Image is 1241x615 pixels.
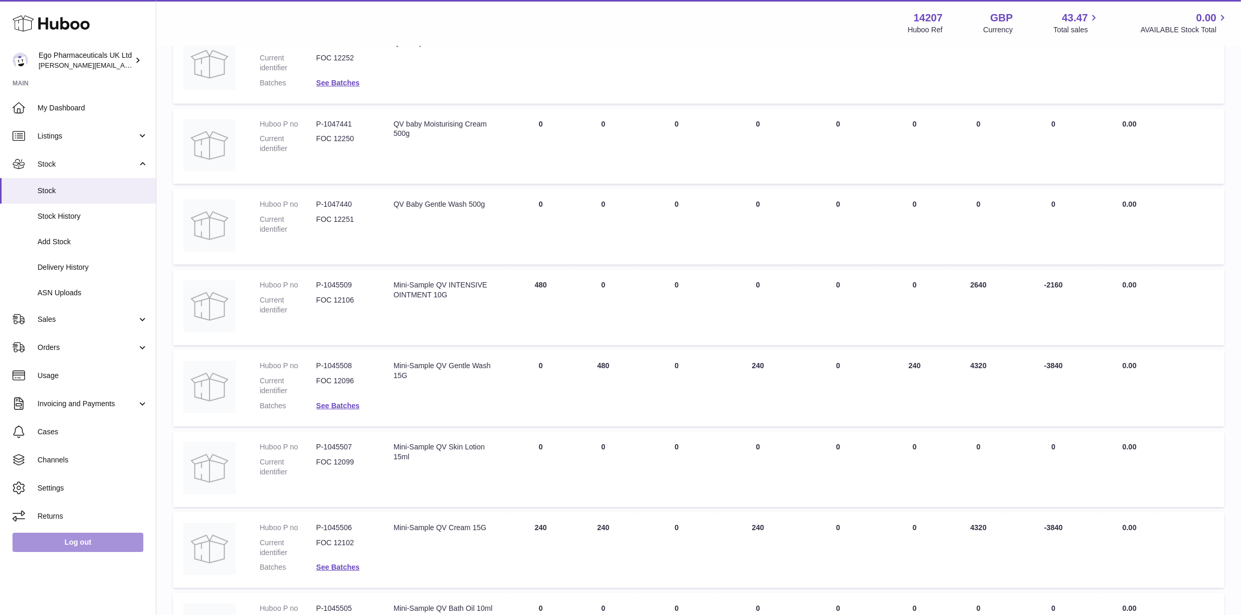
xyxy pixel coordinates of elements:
[879,109,950,184] td: 0
[316,295,373,315] dd: FOC 12106
[1053,11,1100,35] a: 43.47 Total sales
[719,270,797,345] td: 0
[719,28,797,104] td: 0
[316,538,373,558] dd: FOC 12102
[38,427,148,437] span: Cases
[1007,109,1100,184] td: 0
[950,512,1007,588] td: 4320
[510,512,572,588] td: 240
[879,28,950,104] td: 24
[719,512,797,588] td: 240
[260,376,316,396] dt: Current identifier
[183,280,236,332] img: product image
[1053,25,1100,35] span: Total sales
[1122,120,1136,128] span: 0.00
[316,563,360,571] a: See Batches
[183,523,236,575] img: product image
[316,604,373,613] dd: P-1045505
[39,51,132,70] div: Ego Pharmaceuticals UK Ltd
[879,189,950,265] td: 0
[879,432,950,507] td: 0
[635,270,719,345] td: 0
[572,189,635,265] td: 0
[572,28,635,104] td: 24
[260,523,316,533] dt: Huboo P no
[260,457,316,477] dt: Current identifier
[719,109,797,184] td: 0
[1007,270,1100,345] td: -2160
[1007,28,1100,104] td: 24
[914,11,943,25] strong: 14207
[950,350,1007,426] td: 4320
[316,199,373,209] dd: P-1047440
[394,199,499,209] div: QV Baby Gentle Wash 500g
[1122,604,1136,612] span: 0.00
[38,483,148,493] span: Settings
[950,189,1007,265] td: 0
[572,512,635,588] td: 240
[38,455,148,465] span: Channels
[260,442,316,452] dt: Huboo P no
[1196,11,1217,25] span: 0.00
[316,361,373,371] dd: P-1045508
[38,399,137,409] span: Invoicing and Payments
[635,109,719,184] td: 0
[1062,11,1088,25] span: 43.47
[836,604,840,612] span: 0
[183,38,236,90] img: product image
[316,401,360,410] a: See Batches
[836,361,840,370] span: 0
[394,442,499,462] div: Mini-Sample QV Skin Lotion 15ml
[510,432,572,507] td: 0
[260,78,316,88] dt: Batches
[39,61,265,69] span: [PERSON_NAME][EMAIL_ADDRESS][PERSON_NAME][DOMAIN_NAME]
[38,237,148,247] span: Add Stock
[183,119,236,171] img: product image
[260,215,316,234] dt: Current identifier
[38,159,137,169] span: Stock
[260,53,316,73] dt: Current identifier
[1007,432,1100,507] td: 0
[260,295,316,315] dt: Current identifier
[316,442,373,452] dd: P-1045507
[1122,361,1136,370] span: 0.00
[1122,443,1136,451] span: 0.00
[38,131,137,141] span: Listings
[38,343,137,353] span: Orders
[13,533,143,551] a: Log out
[635,432,719,507] td: 0
[260,119,316,129] dt: Huboo P no
[879,512,950,588] td: 0
[510,270,572,345] td: 480
[394,523,499,533] div: Mini-Sample QV Cream 15G
[635,512,719,588] td: 0
[572,109,635,184] td: 0
[316,79,360,87] a: See Batches
[38,186,148,196] span: Stock
[38,262,148,272] span: Delivery History
[836,200,840,208] span: 0
[950,432,1007,507] td: 0
[316,134,373,154] dd: FOC 12250
[316,215,373,234] dd: FOC 12251
[510,28,572,104] td: 0
[950,270,1007,345] td: 2640
[635,189,719,265] td: 0
[635,350,719,426] td: 0
[183,199,236,252] img: product image
[38,288,148,298] span: ASN Uploads
[1007,512,1100,588] td: -3840
[836,120,840,128] span: 0
[510,109,572,184] td: 0
[13,53,28,68] img: jane.bates@egopharm.com
[1140,11,1228,35] a: 0.00 AVAILABLE Stock Total
[394,280,499,300] div: Mini-Sample QV INTENSIVE OINTMENT 10G
[879,270,950,345] td: 0
[719,189,797,265] td: 0
[38,103,148,113] span: My Dashboard
[635,28,719,104] td: 0
[394,604,499,613] div: Mini-Sample QV Bath Oil 10ml
[38,371,148,381] span: Usage
[1007,350,1100,426] td: -3840
[260,280,316,290] dt: Huboo P no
